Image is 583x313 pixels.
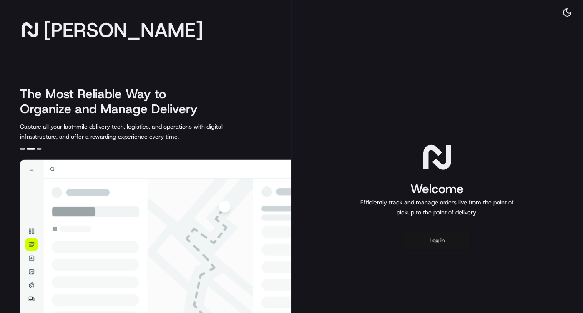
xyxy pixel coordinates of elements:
[357,181,518,197] h1: Welcome
[404,231,471,251] button: Log in
[43,22,203,38] span: [PERSON_NAME]
[20,87,207,117] h2: The Most Reliable Way to Organize and Manage Delivery
[357,197,518,217] p: Efficiently track and manage orders live from the point of pickup to the point of delivery.
[20,122,260,142] p: Capture all your last-mile delivery tech, logistics, and operations with digital infrastructure, ...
